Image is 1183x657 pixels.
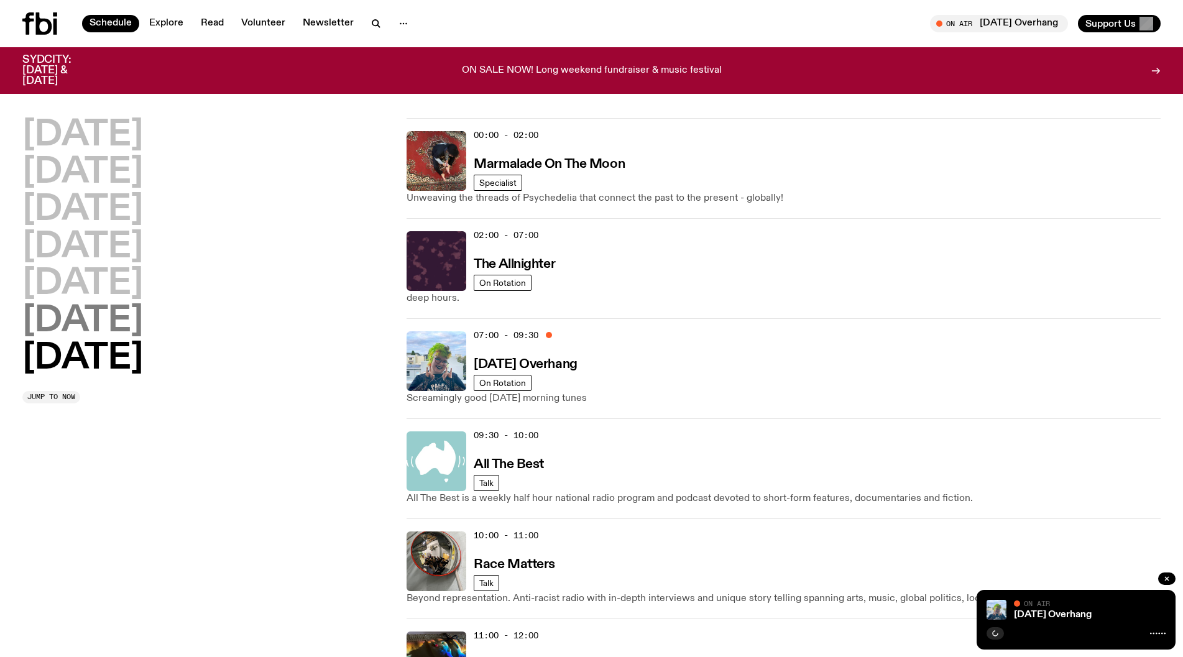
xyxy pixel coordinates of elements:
a: On Rotation [474,375,532,391]
button: On Air[DATE] Overhang [930,15,1068,32]
a: Marmalade On The Moon [474,155,625,171]
button: [DATE] [22,267,143,301]
span: Specialist [479,178,517,187]
h3: Race Matters [474,558,555,571]
a: Race Matters [474,556,555,571]
a: Explore [142,15,191,32]
a: [DATE] Overhang [1014,610,1092,620]
a: Read [193,15,231,32]
p: All The Best is a weekly half hour national radio program and podcast devoted to short-form featu... [407,491,1161,506]
h3: Marmalade On The Moon [474,158,625,171]
a: [DATE] Overhang [474,356,577,371]
span: Talk [479,578,494,587]
span: Talk [479,478,494,487]
h3: [DATE] Overhang [474,358,577,371]
a: Talk [474,475,499,491]
button: [DATE] [22,341,143,376]
span: 00:00 - 02:00 [474,129,538,141]
p: deep hours. [407,291,1161,306]
button: Jump to now [22,391,80,403]
button: [DATE] [22,230,143,265]
span: 07:00 - 09:30 [474,329,538,341]
a: Talk [474,575,499,591]
a: All The Best [474,456,544,471]
button: [DATE] [22,304,143,339]
p: Screamingly good [DATE] morning tunes [407,391,1161,406]
span: 02:00 - 07:00 [474,229,538,241]
span: On Air [1024,599,1050,607]
a: On Rotation [474,275,532,291]
span: 09:30 - 10:00 [474,430,538,441]
p: ON SALE NOW! Long weekend fundraiser & music festival [462,65,722,76]
img: A photo of the Race Matters team taken in a rear view or "blindside" mirror. A bunch of people of... [407,531,466,591]
button: Support Us [1078,15,1161,32]
a: The Allnighter [474,255,555,271]
p: Beyond representation. Anti-racist radio with in-depth interviews and unique story telling spanni... [407,591,1161,606]
a: Schedule [82,15,139,32]
span: Support Us [1085,18,1136,29]
span: 10:00 - 11:00 [474,530,538,541]
span: 11:00 - 12:00 [474,630,538,641]
a: Volunteer [234,15,293,32]
a: Specialist [474,175,522,191]
span: On Rotation [479,378,526,387]
button: [DATE] [22,155,143,190]
h3: All The Best [474,458,544,471]
a: Newsletter [295,15,361,32]
span: Jump to now [27,393,75,400]
span: On Rotation [479,278,526,287]
button: [DATE] [22,193,143,227]
h3: SYDCITY: [DATE] & [DATE] [22,55,102,86]
p: Unweaving the threads of Psychedelia that connect the past to the present - globally! [407,191,1161,206]
button: [DATE] [22,118,143,153]
h3: The Allnighter [474,258,555,271]
img: Tommy - Persian Rug [407,131,466,191]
